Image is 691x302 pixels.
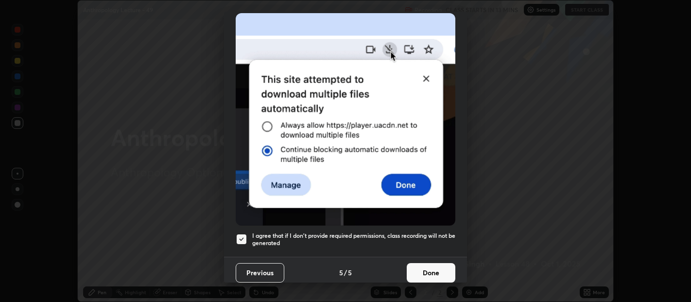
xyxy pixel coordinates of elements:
[407,263,455,283] button: Done
[236,263,284,283] button: Previous
[339,267,343,278] h4: 5
[236,13,455,226] img: downloads-permission-blocked.gif
[348,267,352,278] h4: 5
[344,267,347,278] h4: /
[252,232,455,247] h5: I agree that if I don't provide required permissions, class recording will not be generated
